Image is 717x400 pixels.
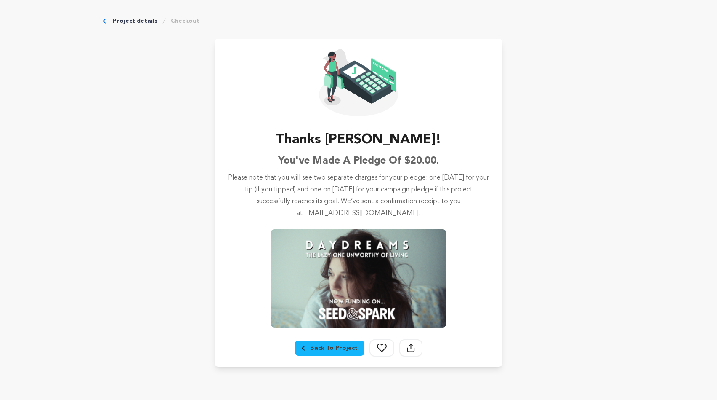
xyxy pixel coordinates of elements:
[271,229,446,328] img: Daydreams: The Lazy One Unworthy of Living image
[103,17,614,25] div: Breadcrumb
[319,49,398,116] img: Seed&Spark Confirmation Icon
[278,153,439,169] h6: You've made a pledge of $20.00.
[276,130,441,150] h3: Thanks [PERSON_NAME]!
[171,17,199,25] a: Checkout
[113,17,157,25] a: Project details
[228,172,489,219] p: Please note that you will see two separate charges for your pledge: one [DATE] for your tip (if y...
[295,341,364,356] a: Breadcrumb
[302,344,358,352] div: Breadcrumb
